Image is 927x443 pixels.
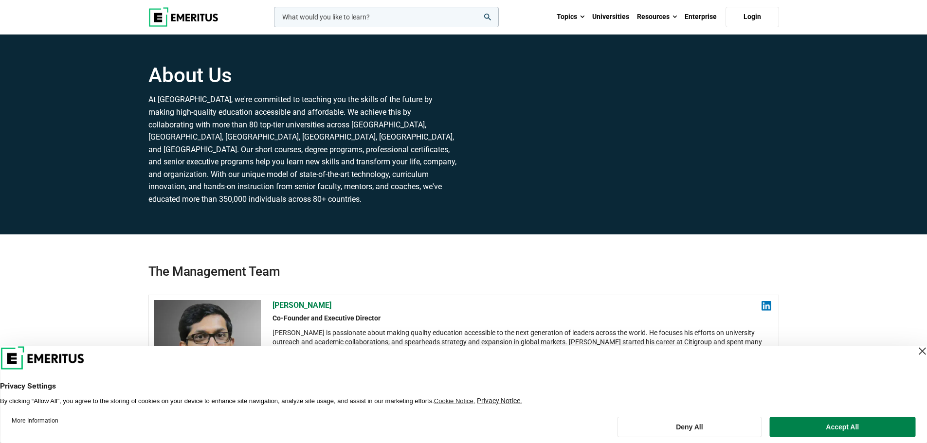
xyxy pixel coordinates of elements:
[762,301,771,311] img: linkedin.png
[274,7,499,27] input: woocommerce-product-search-field-0
[154,300,261,407] img: Ashwin-Damera-300x300-1
[726,7,779,27] a: Login
[273,300,772,311] h2: [PERSON_NAME]
[273,328,772,376] div: [PERSON_NAME] is passionate about making quality education accessible to the next generation of l...
[470,64,779,217] iframe: YouTube video player
[273,314,772,323] h2: Co-Founder and Executive Director
[148,234,779,280] h2: The Management Team
[148,93,458,205] p: At [GEOGRAPHIC_DATA], we're committed to teaching you the skills of the future by making high-qua...
[148,63,458,88] h1: About Us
